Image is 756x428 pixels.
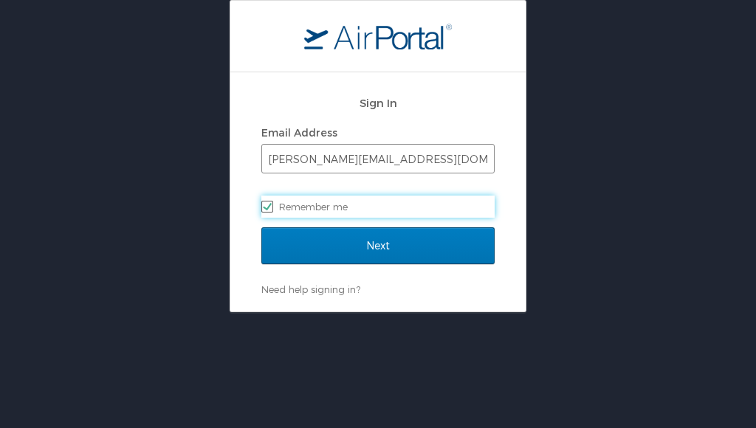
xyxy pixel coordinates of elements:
h2: Sign In [261,94,495,111]
label: Email Address [261,126,337,139]
img: logo [304,23,452,49]
a: Need help signing in? [261,283,360,295]
input: Next [261,227,495,264]
label: Remember me [261,196,495,218]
